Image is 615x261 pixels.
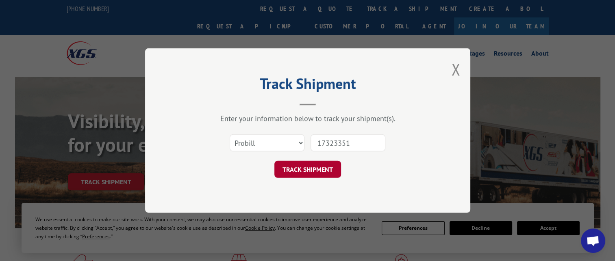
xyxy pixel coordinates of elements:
h2: Track Shipment [186,78,430,93]
input: Number(s) [311,134,385,151]
button: Close modal [451,58,460,80]
button: TRACK SHIPMENT [274,161,341,178]
div: Enter your information below to track your shipment(s). [186,114,430,123]
div: Open chat [581,229,605,253]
